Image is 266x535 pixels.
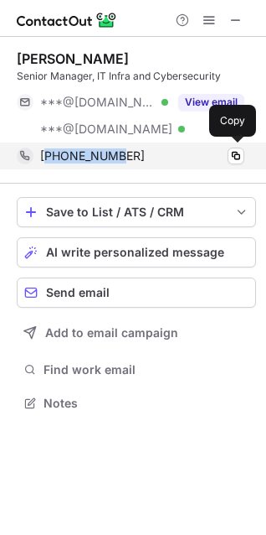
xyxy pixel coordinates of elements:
[46,205,227,219] div: Save to List / ATS / CRM
[17,197,256,227] button: save-profile-one-click
[43,362,249,377] span: Find work email
[40,122,172,137] span: ***@[DOMAIN_NAME]
[17,278,256,308] button: Send email
[17,358,256,382] button: Find work email
[45,326,178,340] span: Add to email campaign
[46,246,224,259] span: AI write personalized message
[43,396,249,411] span: Notes
[17,50,129,67] div: [PERSON_NAME]
[46,286,110,299] span: Send email
[40,148,145,164] span: [PHONE_NUMBER]
[17,392,256,415] button: Notes
[40,95,156,110] span: ***@[DOMAIN_NAME]
[17,69,256,84] div: Senior Manager, IT Infra and Cybersecurity
[17,10,117,30] img: ContactOut v5.3.10
[17,237,256,267] button: AI write personalized message
[17,318,256,348] button: Add to email campaign
[178,94,244,111] button: Reveal Button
